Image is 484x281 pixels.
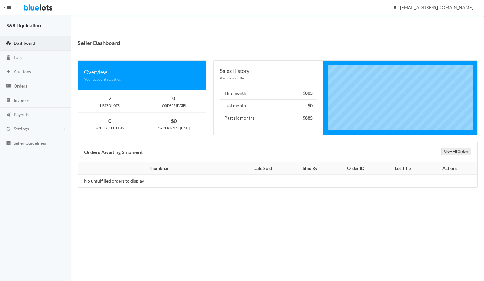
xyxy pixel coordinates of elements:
[14,126,29,131] span: Settings
[172,95,175,102] strong: 0
[78,162,237,175] th: Thumbnail
[441,148,471,155] a: View All Orders
[426,162,477,175] th: Actions
[5,112,11,118] ion-icon: paper plane
[237,162,289,175] th: Date Sold
[14,40,35,46] span: Dashboard
[303,115,313,120] strong: $885
[78,175,237,187] td: No unfulfilled orders to display
[5,140,11,146] ion-icon: list box
[108,118,111,124] strong: 0
[78,103,142,108] div: LISTED LOTS
[142,103,206,108] div: ORDERS [DATE]
[14,83,27,88] span: Orders
[5,55,11,61] ion-icon: clipboard
[220,99,317,112] li: Last month
[5,41,11,47] ion-icon: speedometer
[380,162,426,175] th: Lot Title
[332,162,380,175] th: Order ID
[5,98,11,104] ion-icon: calculator
[220,112,317,124] li: Past six months
[14,55,22,60] span: Lots
[392,5,398,11] ion-icon: person
[78,125,142,131] div: SCHEDULED LOTS
[393,5,473,10] span: [EMAIL_ADDRESS][DOMAIN_NAME]
[289,162,332,175] th: Ship By
[303,90,313,96] strong: $885
[308,103,313,108] strong: $0
[142,125,206,131] div: ORDER TOTAL [DATE]
[14,140,46,146] span: Seller Guidelines
[14,97,29,103] span: Invoices
[220,75,317,81] div: Past six months
[6,22,41,28] strong: S&R Liquidation
[84,149,143,155] b: Orders Awaiting Shipment
[78,38,120,48] h1: Seller Dashboard
[5,126,11,132] ion-icon: cog
[5,84,11,89] ion-icon: cash
[108,95,111,102] strong: 2
[5,69,11,75] ion-icon: flash
[220,87,317,100] li: This month
[14,112,29,117] span: Payouts
[84,68,200,76] div: Overview
[171,118,177,124] strong: $0
[84,76,200,82] div: Your account statistics
[14,69,31,74] span: Auctions
[220,67,317,75] div: Sales History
